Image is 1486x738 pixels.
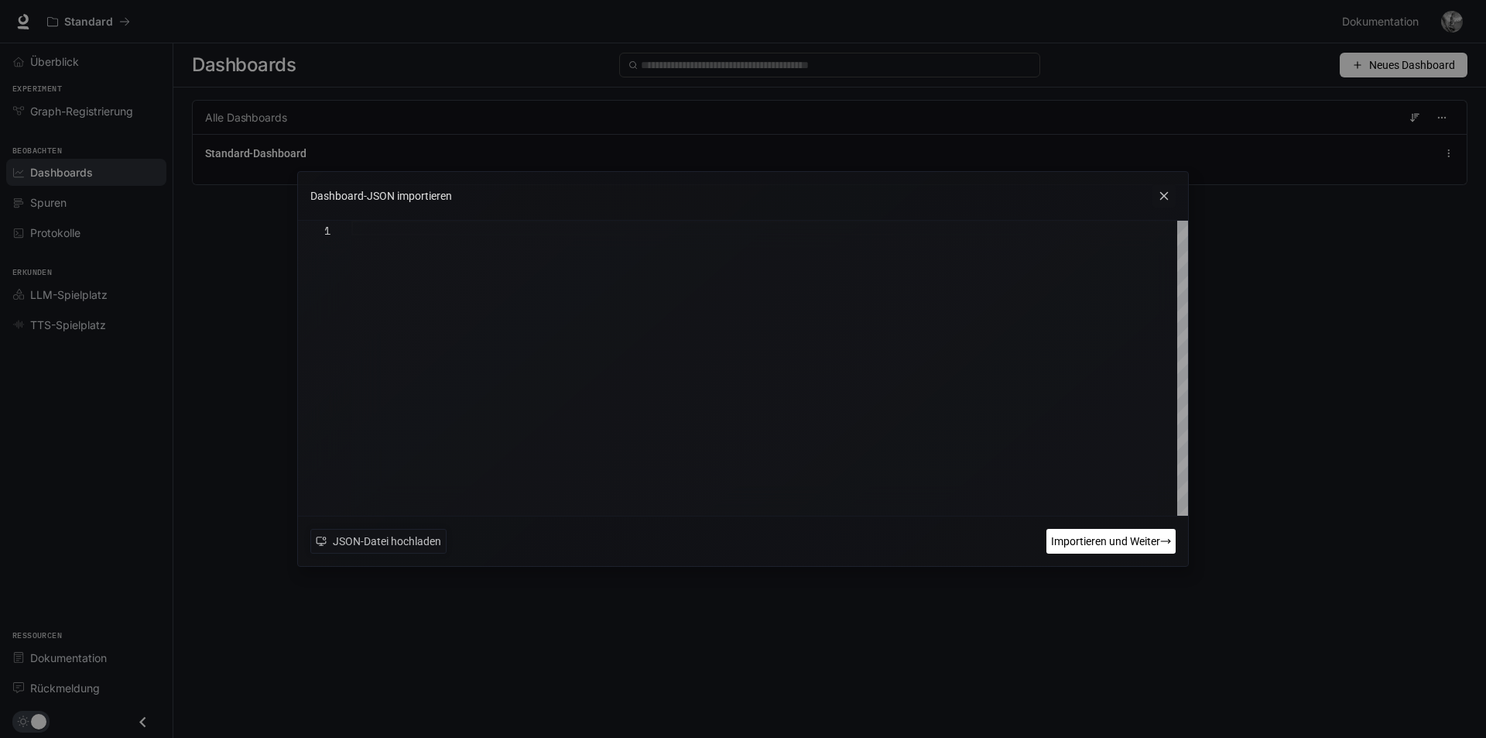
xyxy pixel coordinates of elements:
a: Graph-Registrierung [6,98,166,125]
a: Dashboards [6,159,166,186]
a: Protokolle [6,219,166,246]
font: JSON-Datei hochladen [333,535,441,547]
button: Benutzer-Avatar [1436,6,1467,37]
button: Neues Dashboard [1340,53,1467,77]
font: Beobachten [12,146,62,156]
font: Neues Dashboard [1369,59,1455,71]
font: LLM-Spielplatz [30,288,108,301]
a: Rückmeldung [6,674,166,702]
font: Dokumentation [30,651,107,664]
font: Standard [64,15,113,28]
a: LLM-Spielplatz [6,281,166,308]
font: Standard-Dashboard [205,147,306,160]
a: Standard-Dashboard [205,146,306,161]
a: Dokumentation [6,644,166,671]
font: Überblick [30,55,79,68]
button: Schublade schließen [125,706,160,738]
font: Protokolle [30,226,80,239]
img: Benutzer-Avatar [1441,11,1463,33]
button: Importieren und Weiter [1046,529,1176,554]
span: Dunkelmodus umschalten [31,712,46,729]
font: Dashboard-JSON importieren [310,190,452,202]
font: Dashboards [192,53,296,76]
a: Überblick [6,48,166,75]
font: TTS-Spielplatz [30,318,106,331]
font: Graph-Registrierung [30,105,133,118]
font: Importieren und Weiter [1051,535,1160,547]
font: Dokumentation [1342,15,1419,28]
font: Rückmeldung [30,681,100,695]
button: JSON-Datei hochladen [310,529,447,554]
font: Alle Dashboards [205,111,287,124]
font: Experiment [12,84,62,94]
font: Spuren [30,196,67,209]
a: Dokumentation [1336,6,1430,37]
button: Alle Arbeitsbereiche [40,6,137,37]
font: Dashboards [30,166,93,179]
a: Spuren [6,189,166,216]
a: TTS-Spielplatz [6,311,166,338]
font: Erkunden [12,267,52,277]
font: Ressourcen [12,630,62,640]
font: 1 [324,222,331,239]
